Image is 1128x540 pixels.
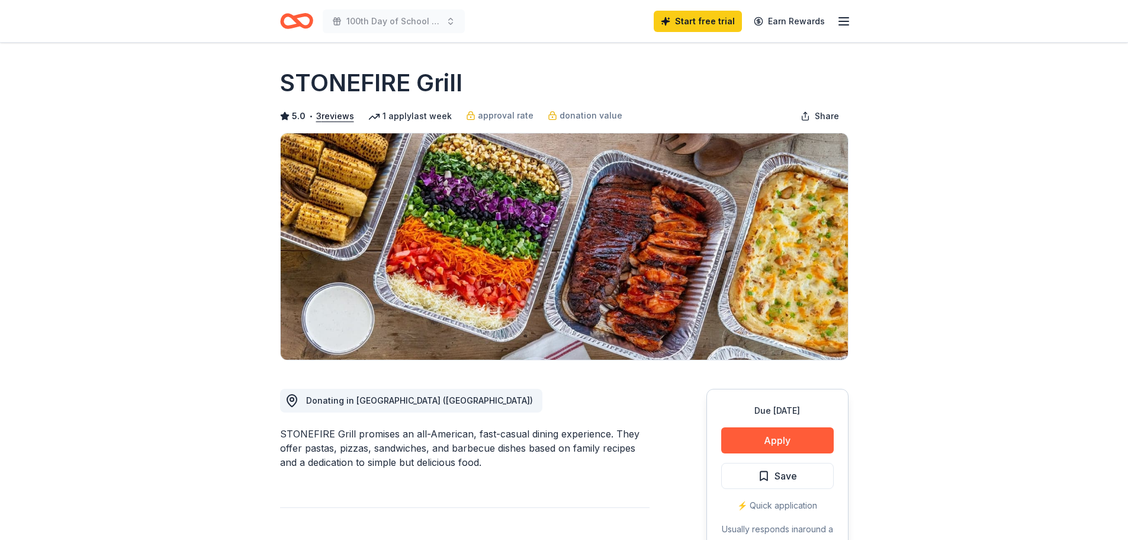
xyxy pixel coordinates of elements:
img: Image for STONEFIRE Grill [281,133,848,360]
a: Earn Rewards [747,11,832,32]
span: approval rate [478,108,534,123]
div: ⚡️ Quick application [721,499,834,513]
button: Apply [721,427,834,453]
span: • [308,111,313,121]
a: Home [280,7,313,35]
div: STONEFIRE Grill promises an all-American, fast-casual dining experience. They offer pastas, pizza... [280,427,650,469]
span: Share [815,109,839,123]
span: Save [775,468,797,484]
span: 5.0 [292,109,306,123]
h1: STONEFIRE Grill [280,66,462,100]
span: donation value [560,108,622,123]
button: Share [791,104,849,128]
button: 3reviews [316,109,354,123]
a: donation value [548,108,622,123]
button: 100th Day of School Celebration [323,9,465,33]
span: Donating in [GEOGRAPHIC_DATA] ([GEOGRAPHIC_DATA]) [306,395,533,405]
a: Start free trial [654,11,742,32]
a: approval rate [466,108,534,123]
span: 100th Day of School Celebration [346,14,441,28]
div: 1 apply last week [368,109,452,123]
div: Due [DATE] [721,404,834,418]
button: Save [721,463,834,489]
